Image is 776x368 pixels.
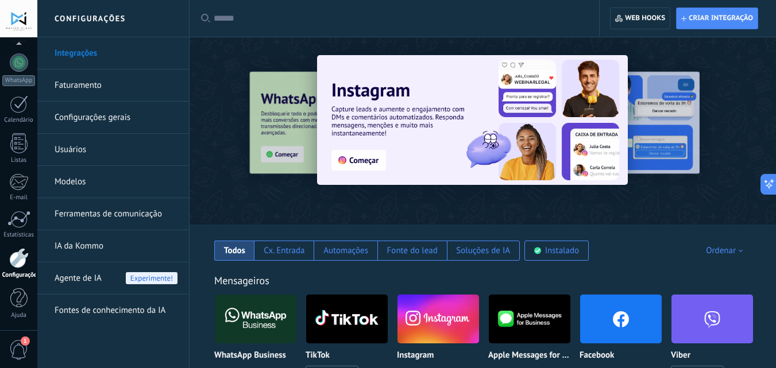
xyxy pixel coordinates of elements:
div: Soluções de IA [456,245,510,256]
button: Criar integração [676,7,758,29]
a: Integrações [55,37,177,69]
div: Configurações [2,272,36,279]
p: Viber [671,351,690,361]
p: Instagram [397,351,434,361]
p: Apple Messages for Business [488,351,571,361]
img: instagram.png [397,291,479,347]
li: Agente de IA [37,262,189,295]
div: E-mail [2,194,36,202]
div: Ajuda [2,312,36,319]
a: IA da Kommo [55,230,177,262]
img: Slide 1 [317,55,628,185]
p: TikTok [306,351,330,361]
button: Web hooks [610,7,670,29]
img: facebook.png [580,291,662,347]
span: Experimente! [126,272,177,284]
img: logo_main.png [306,291,388,347]
a: Configurações gerais [55,102,177,134]
li: Ferramentas de comunicação [37,198,189,230]
li: Usuários [37,134,189,166]
div: Instalado [545,245,579,256]
p: Facebook [580,351,614,361]
li: Fontes de conhecimento da IA [37,295,189,326]
img: logo_main.png [489,291,570,347]
p: WhatsApp Business [214,351,286,361]
img: logo_main.png [215,291,296,347]
img: viber.png [671,291,753,347]
a: Modelos [55,166,177,198]
span: Agente de IA [55,262,102,295]
li: Modelos [37,166,189,198]
li: Faturamento [37,69,189,102]
div: Automações [323,245,368,256]
span: 1 [21,336,30,346]
div: Calendário [2,117,36,124]
div: Listas [2,157,36,164]
a: Mensageiros [214,274,269,287]
div: WhatsApp [2,75,35,86]
li: IA da Kommo [37,230,189,262]
div: Fonte do lead [387,245,438,256]
li: Integrações [37,37,189,69]
li: Configurações gerais [37,102,189,134]
a: Usuários [55,134,177,166]
span: Criar integração [689,14,753,23]
div: Ordenar [706,245,747,256]
span: Web hooks [625,14,665,23]
div: Todos [224,245,245,256]
a: Fontes de conhecimento da IA [55,295,177,327]
a: Agente de IAExperimente! [55,262,177,295]
div: Estatísticas [2,231,36,239]
a: Ferramentas de comunicação [55,198,177,230]
a: Faturamento [55,69,177,102]
div: Cx. Entrada [264,245,304,256]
